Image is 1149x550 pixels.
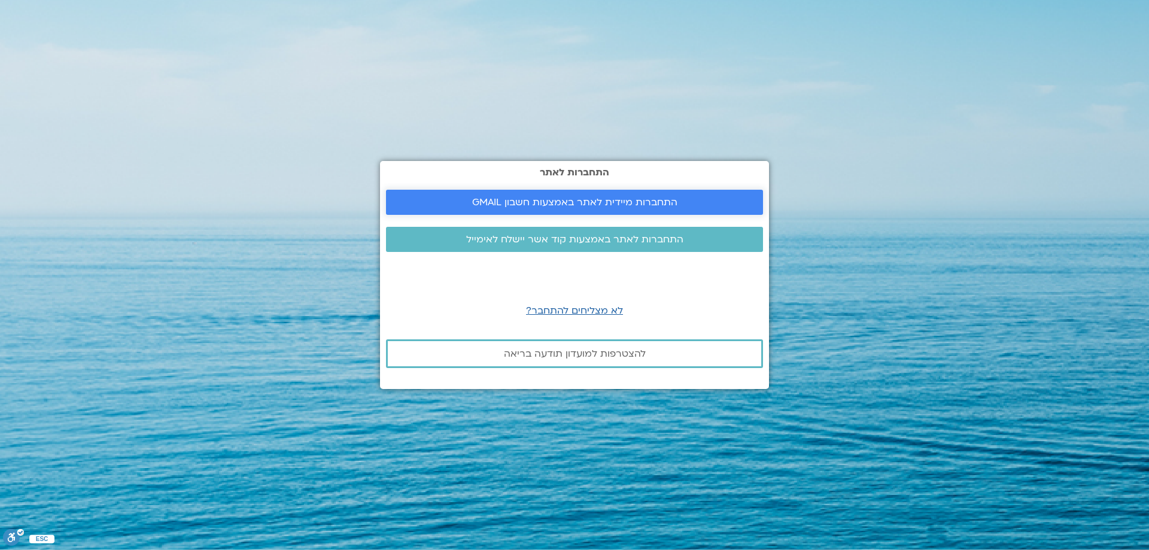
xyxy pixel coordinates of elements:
[526,304,623,317] a: לא מצליחים להתחבר?
[386,339,763,368] a: להצטרפות למועדון תודעה בריאה
[386,190,763,215] a: התחברות מיידית לאתר באמצעות חשבון GMAIL
[472,197,677,208] span: התחברות מיידית לאתר באמצעות חשבון GMAIL
[386,227,763,252] a: התחברות לאתר באמצעות קוד אשר יישלח לאימייל
[386,167,763,178] h2: התחברות לאתר
[504,348,646,359] span: להצטרפות למועדון תודעה בריאה
[466,234,683,245] span: התחברות לאתר באמצעות קוד אשר יישלח לאימייל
